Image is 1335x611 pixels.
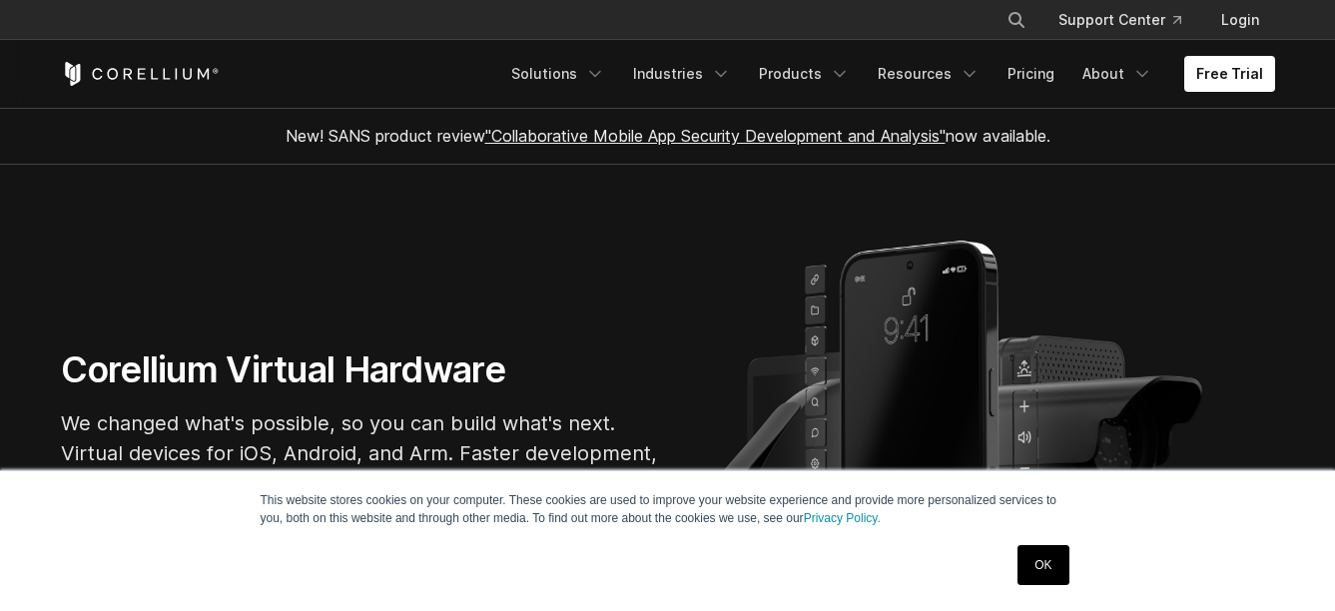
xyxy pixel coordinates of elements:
[996,56,1066,92] a: Pricing
[999,2,1034,38] button: Search
[286,126,1050,146] span: New! SANS product review now available.
[1017,545,1068,585] a: OK
[804,511,881,525] a: Privacy Policy.
[983,2,1275,38] div: Navigation Menu
[621,56,743,92] a: Industries
[499,56,617,92] a: Solutions
[485,126,946,146] a: "Collaborative Mobile App Security Development and Analysis"
[1070,56,1164,92] a: About
[61,408,660,498] p: We changed what's possible, so you can build what's next. Virtual devices for iOS, Android, and A...
[1205,2,1275,38] a: Login
[1042,2,1197,38] a: Support Center
[261,491,1075,527] p: This website stores cookies on your computer. These cookies are used to improve your website expe...
[1184,56,1275,92] a: Free Trial
[499,56,1275,92] div: Navigation Menu
[747,56,862,92] a: Products
[61,347,660,392] h1: Corellium Virtual Hardware
[61,62,220,86] a: Corellium Home
[866,56,992,92] a: Resources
